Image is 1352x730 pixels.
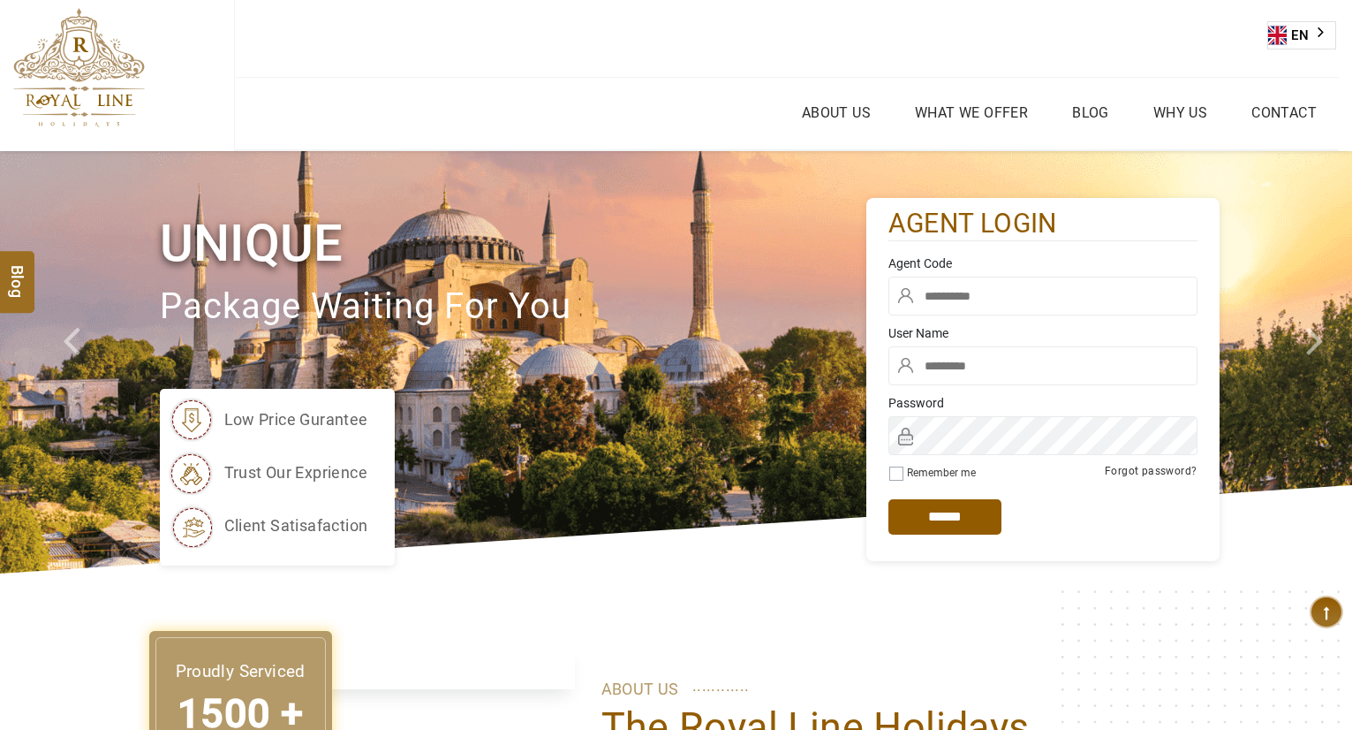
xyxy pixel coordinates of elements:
[169,451,368,495] li: trust our exprience
[169,398,368,442] li: low price gurantee
[888,324,1197,342] label: User Name
[1247,100,1321,125] a: Contact
[1068,100,1114,125] a: Blog
[1267,21,1336,49] div: Language
[13,8,145,127] img: The Royal Line Holidays
[1149,100,1212,125] a: Why Us
[1268,22,1335,49] a: EN
[169,504,368,548] li: client satisafaction
[907,467,976,479] label: Remember me
[1284,151,1352,574] a: Check next image
[601,676,1193,703] p: ABOUT US
[888,394,1197,412] label: Password
[888,207,1197,241] h2: agent login
[6,265,29,280] span: Blog
[160,210,866,277] h1: Unique
[1267,21,1336,49] aside: Language selected: English
[1105,465,1197,477] a: Forgot password?
[797,100,875,125] a: About Us
[41,151,109,574] a: Check next prev
[692,673,750,699] span: ............
[910,100,1032,125] a: What we Offer
[888,255,1197,272] label: Agent Code
[160,278,866,337] p: package waiting for you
